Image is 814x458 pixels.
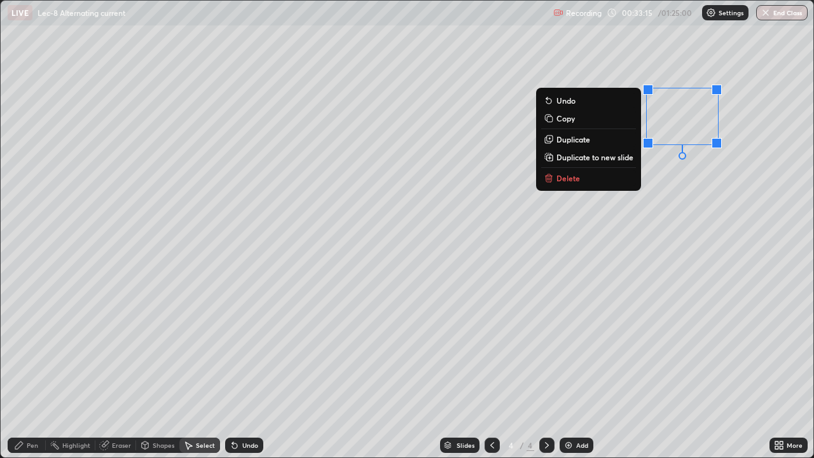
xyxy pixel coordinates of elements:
[566,8,602,18] p: Recording
[761,8,771,18] img: end-class-cross
[27,442,38,448] div: Pen
[787,442,803,448] div: More
[719,10,743,16] p: Settings
[242,442,258,448] div: Undo
[62,442,90,448] div: Highlight
[541,111,636,126] button: Copy
[520,441,524,449] div: /
[556,152,633,162] p: Duplicate to new slide
[153,442,174,448] div: Shapes
[556,134,590,144] p: Duplicate
[527,440,534,451] div: 4
[541,149,636,165] button: Duplicate to new slide
[505,441,518,449] div: 4
[38,8,125,18] p: Lec-8 Alternating current
[556,173,580,183] p: Delete
[576,442,588,448] div: Add
[563,440,574,450] img: add-slide-button
[553,8,563,18] img: recording.375f2c34.svg
[11,8,29,18] p: LIVE
[196,442,215,448] div: Select
[112,442,131,448] div: Eraser
[541,93,636,108] button: Undo
[756,5,808,20] button: End Class
[541,132,636,147] button: Duplicate
[541,170,636,186] button: Delete
[556,95,576,106] p: Undo
[706,8,716,18] img: class-settings-icons
[556,113,575,123] p: Copy
[457,442,474,448] div: Slides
